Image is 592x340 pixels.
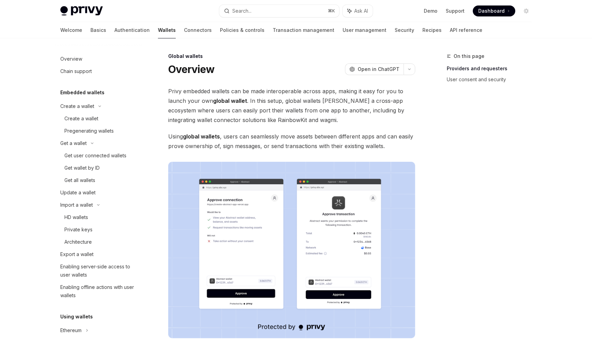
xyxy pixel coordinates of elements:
[447,74,537,85] a: User consent and security
[55,211,143,223] a: HD wallets
[55,223,143,236] a: Private keys
[60,250,94,258] div: Export a wallet
[343,5,373,17] button: Ask AI
[55,186,143,199] a: Update a wallet
[450,22,482,38] a: API reference
[64,226,92,234] div: Private keys
[473,5,515,16] a: Dashboard
[60,201,93,209] div: Import a wallet
[213,97,247,104] strong: global wallet
[454,52,484,60] span: On this page
[60,313,93,321] h5: Using wallets
[232,7,251,15] div: Search...
[55,149,143,162] a: Get user connected wallets
[64,114,98,123] div: Create a wallet
[55,174,143,186] a: Get all wallets
[114,22,150,38] a: Authentication
[446,8,465,14] a: Support
[60,67,92,75] div: Chain support
[55,248,143,260] a: Export a wallet
[60,189,96,197] div: Update a wallet
[345,63,404,75] button: Open in ChatGPT
[55,236,143,248] a: Architecture
[90,22,106,38] a: Basics
[447,63,537,74] a: Providers and requesters
[60,139,87,147] div: Get a wallet
[521,5,532,16] button: Toggle dark mode
[55,65,143,77] a: Chain support
[60,6,103,16] img: light logo
[168,63,214,75] h1: Overview
[55,125,143,137] a: Pregenerating wallets
[64,176,95,184] div: Get all wallets
[184,22,212,38] a: Connectors
[354,8,368,14] span: Ask AI
[220,22,264,38] a: Policies & controls
[64,213,88,221] div: HD wallets
[422,22,442,38] a: Recipes
[55,260,143,281] a: Enabling server-side access to user wallets
[183,133,220,140] strong: global wallets
[478,8,505,14] span: Dashboard
[60,283,138,300] div: Enabling offline actions with user wallets
[395,22,414,38] a: Security
[158,22,176,38] a: Wallets
[60,55,82,63] div: Overview
[328,8,335,14] span: ⌘ K
[55,112,143,125] a: Create a wallet
[60,88,104,97] h5: Embedded wallets
[358,66,399,73] span: Open in ChatGPT
[60,326,82,335] div: Ethereum
[64,238,92,246] div: Architecture
[55,162,143,174] a: Get wallet by ID
[64,151,126,160] div: Get user connected wallets
[168,86,415,125] span: Privy embedded wallets can be made interoperable across apps, making it easy for you to launch yo...
[55,281,143,302] a: Enabling offline actions with user wallets
[273,22,334,38] a: Transaction management
[168,132,415,151] span: Using , users can seamlessly move assets between different apps and can easily prove ownership of...
[60,263,138,279] div: Enabling server-side access to user wallets
[168,162,415,338] img: images/Crossapp.png
[219,5,339,17] button: Search...⌘K
[168,53,415,60] div: Global wallets
[60,22,82,38] a: Welcome
[343,22,386,38] a: User management
[64,127,114,135] div: Pregenerating wallets
[55,53,143,65] a: Overview
[60,102,94,110] div: Create a wallet
[424,8,437,14] a: Demo
[64,164,100,172] div: Get wallet by ID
